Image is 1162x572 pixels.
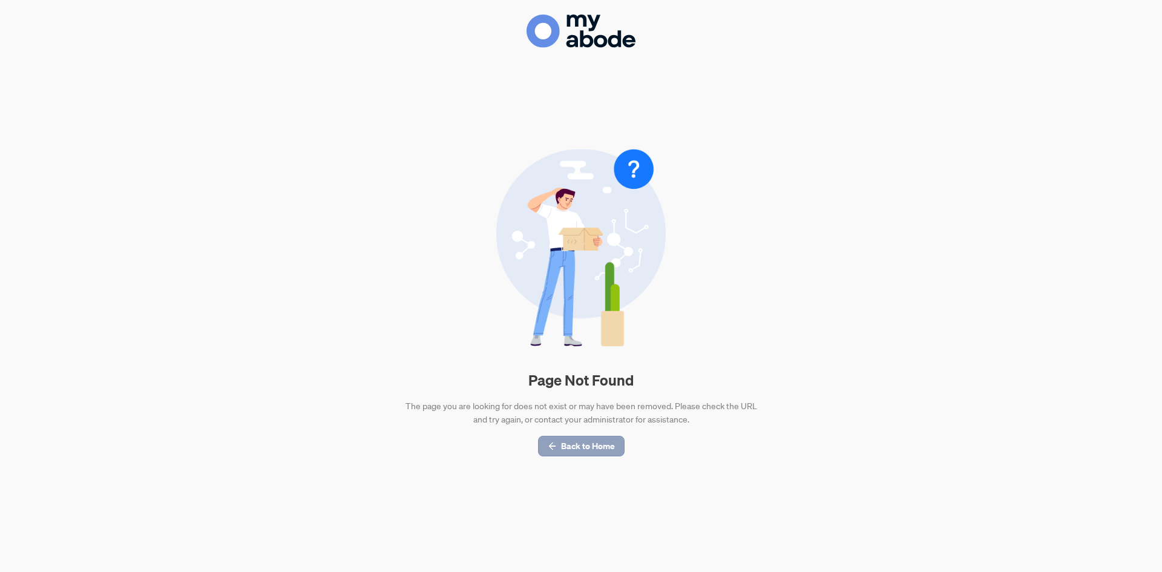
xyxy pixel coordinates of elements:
button: Back to Home [538,436,625,456]
div: The page you are looking for does not exist or may have been removed. Please check the URL and tr... [399,399,763,426]
span: arrow-left [548,442,556,450]
span: Back to Home [561,436,615,456]
h2: Page Not Found [528,370,634,390]
img: Null State Icon [496,149,666,347]
img: Logo [527,15,635,48]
